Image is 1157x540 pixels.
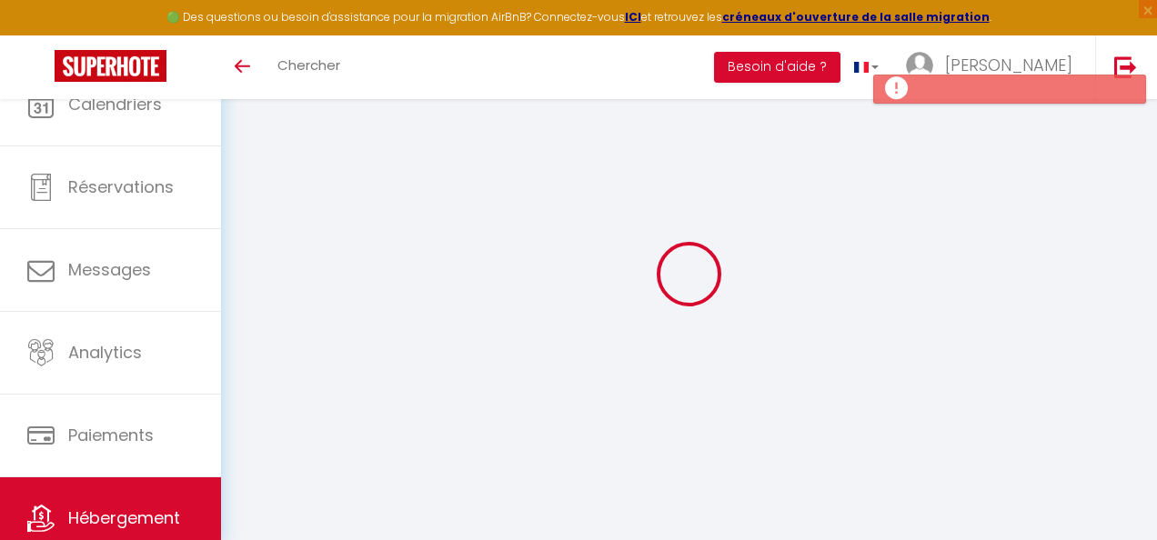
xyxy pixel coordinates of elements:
span: Paiements [68,424,154,446]
span: Messages [68,258,151,281]
span: Analytics [68,341,142,364]
img: Super Booking [55,50,166,82]
img: ... [906,52,933,79]
span: Réservations [68,175,174,198]
span: [PERSON_NAME] [945,54,1072,76]
a: créneaux d'ouverture de la salle migration [722,9,990,25]
a: Chercher [264,35,354,99]
a: ... [PERSON_NAME] [892,35,1095,99]
a: ICI [625,9,641,25]
button: Besoin d'aide ? [714,52,840,83]
span: Chercher [277,55,340,75]
img: logout [1114,55,1137,78]
span: Hébergement [68,506,180,529]
span: Calendriers [68,93,162,115]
